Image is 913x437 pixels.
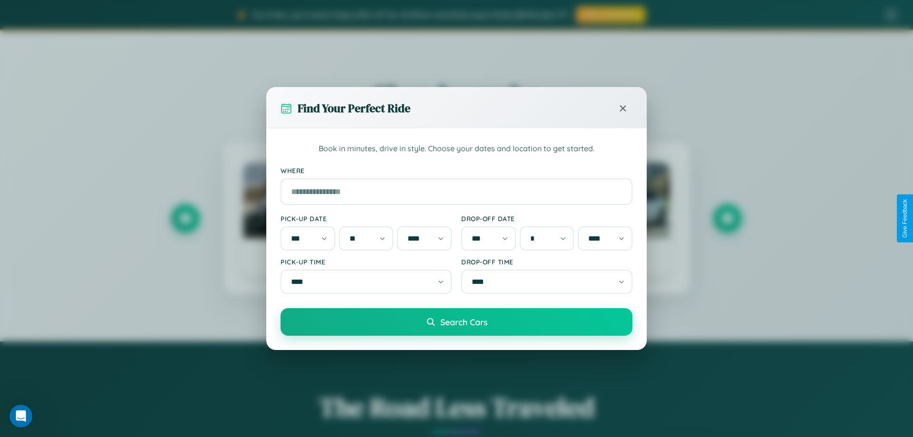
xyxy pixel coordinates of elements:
[298,100,410,116] h3: Find Your Perfect Ride
[281,143,632,155] p: Book in minutes, drive in style. Choose your dates and location to get started.
[461,214,632,223] label: Drop-off Date
[281,214,452,223] label: Pick-up Date
[281,308,632,336] button: Search Cars
[440,317,487,327] span: Search Cars
[281,258,452,266] label: Pick-up Time
[461,258,632,266] label: Drop-off Time
[281,166,632,175] label: Where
